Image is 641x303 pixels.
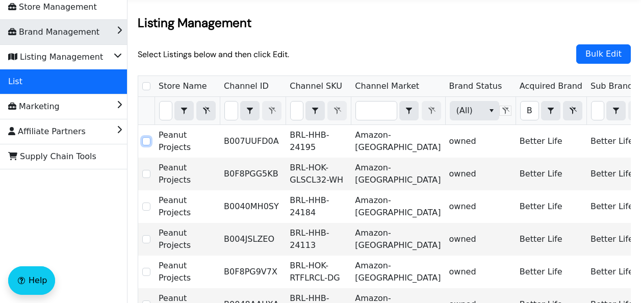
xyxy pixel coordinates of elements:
[351,190,445,223] td: Amazon-[GEOGRAPHIC_DATA]
[220,97,286,125] th: Filter
[449,80,502,92] span: Brand Status
[138,49,289,60] p: Select Listings below and then click Edit.
[516,125,586,158] td: Better Life
[563,101,582,120] button: Clear
[240,101,260,120] span: Choose Operator
[174,101,194,120] span: Choose Operator
[142,170,150,178] input: Select Row
[142,137,150,145] input: Select Row
[456,105,476,117] span: (All)
[142,268,150,276] input: Select Row
[8,148,96,165] span: Supply Chain Tools
[520,80,582,92] span: Acquired Brand
[155,158,220,190] td: Peanut Projects
[155,190,220,223] td: Peanut Projects
[29,274,47,287] span: Help
[291,102,303,120] input: Filter
[8,266,55,295] button: Help floatingactionbutton
[286,158,351,190] td: BRL-HOK-GLSCL32-WH
[196,101,216,120] button: Clear
[224,80,269,92] span: Channel ID
[286,97,351,125] th: Filter
[351,97,445,125] th: Filter
[583,46,624,61] span: Bulk Edit
[142,203,150,211] input: Select Row
[305,101,325,120] span: Choose Operator
[220,190,286,223] td: B0040MH0SY
[138,15,631,31] h2: Listing Management
[351,256,445,288] td: Amazon-[GEOGRAPHIC_DATA]
[286,256,351,288] td: BRL-HOK-RTFLRCL-DG
[142,235,150,243] input: Select Row
[286,223,351,256] td: BRL-HHB-24113
[220,223,286,256] td: B004JSLZEO
[220,158,286,190] td: B0F8PGG5KB
[351,223,445,256] td: Amazon-[GEOGRAPHIC_DATA]
[399,101,419,120] span: Choose Operator
[8,123,86,140] span: Affiliate Partners
[160,102,172,120] input: Filter
[356,102,397,120] input: Filter
[445,125,516,158] td: owned
[351,125,445,158] td: Amazon-[GEOGRAPHIC_DATA]
[220,256,286,288] td: B0F8PG9V7X
[290,80,342,92] span: Channel SKU
[606,101,626,120] span: Choose Operator
[351,158,445,190] td: Amazon-[GEOGRAPHIC_DATA]
[516,97,586,125] th: Filter
[8,24,99,40] span: Brand Management
[445,158,516,190] td: owned
[516,223,586,256] td: Better Life
[142,82,150,90] input: Select Row
[306,102,324,120] button: select
[155,256,220,288] td: Peanut Projects
[591,80,633,92] span: Sub Brand
[541,101,560,120] span: Choose Operator
[521,102,539,120] input: Filter
[445,256,516,288] td: owned
[516,158,586,190] td: Better Life
[445,190,516,223] td: owned
[445,223,516,256] td: owned
[607,102,625,120] button: select
[445,97,516,125] th: Filter
[155,223,220,256] td: Peanut Projects
[576,44,631,64] button: Bulk Edit
[8,73,22,90] span: List
[484,102,499,120] button: select
[8,49,103,65] span: Listing Management
[516,256,586,288] td: Better Life
[175,102,193,120] button: select
[286,125,351,158] td: BRL-HHB-24195
[220,125,286,158] td: B007UUFD0A
[225,102,238,120] input: Filter
[355,80,419,92] span: Channel Market
[400,102,418,120] button: select
[286,190,351,223] td: BRL-HHB-24184
[516,190,586,223] td: Better Life
[155,97,220,125] th: Filter
[159,80,207,92] span: Store Name
[542,102,560,120] button: select
[155,125,220,158] td: Peanut Projects
[8,98,60,115] span: Marketing
[592,102,604,120] input: Filter
[241,102,259,120] button: select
